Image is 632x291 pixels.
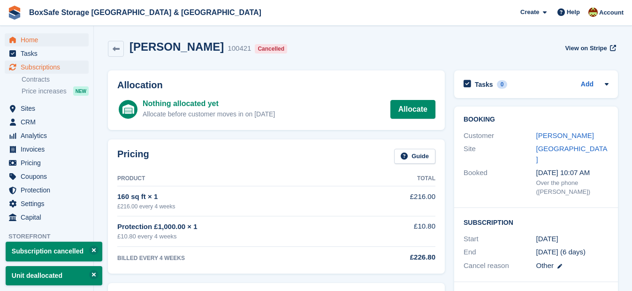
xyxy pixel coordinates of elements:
[464,260,536,271] div: Cancel reason
[358,186,435,216] td: £216.00
[21,184,77,197] span: Protection
[464,247,536,258] div: End
[73,86,89,96] div: NEW
[599,8,624,17] span: Account
[21,170,77,183] span: Coupons
[5,170,89,183] a: menu
[358,171,435,186] th: Total
[21,47,77,60] span: Tasks
[117,149,149,164] h2: Pricing
[21,156,77,169] span: Pricing
[5,47,89,60] a: menu
[6,242,102,261] p: Subscription cancelled
[5,211,89,224] a: menu
[561,40,618,56] a: View on Stripe
[21,197,77,210] span: Settings
[464,116,609,123] h2: Booking
[588,8,598,17] img: Kim
[22,87,67,96] span: Price increases
[5,61,89,74] a: menu
[5,129,89,142] a: menu
[6,266,102,285] p: Unit deallocated
[536,131,594,139] a: [PERSON_NAME]
[536,168,609,178] div: [DATE] 10:07 AM
[117,222,358,232] div: Protection £1,000.00 × 1
[22,75,89,84] a: Contracts
[464,144,536,165] div: Site
[21,129,77,142] span: Analytics
[5,156,89,169] a: menu
[8,6,22,20] img: stora-icon-8386f47178a22dfd0bd8f6a31ec36ba5ce8667c1dd55bd0f319d3a0aa187defe.svg
[394,149,435,164] a: Guide
[536,234,558,245] time: 2025-08-16 23:00:00 UTC
[567,8,580,17] span: Help
[117,80,435,91] h2: Allocation
[536,261,554,269] span: Other
[536,145,608,163] a: [GEOGRAPHIC_DATA]
[255,44,287,54] div: Cancelled
[25,5,265,20] a: BoxSafe Storage [GEOGRAPHIC_DATA] & [GEOGRAPHIC_DATA]
[117,202,358,211] div: £216.00 every 4 weeks
[143,109,275,119] div: Allocate before customer moves in on [DATE]
[8,232,93,241] span: Storefront
[565,44,607,53] span: View on Stripe
[464,234,536,245] div: Start
[117,232,358,241] div: £10.80 every 4 weeks
[117,254,358,262] div: BILLED EVERY 4 WEEKS
[143,98,275,109] div: Nothing allocated yet
[21,61,77,74] span: Subscriptions
[464,130,536,141] div: Customer
[358,216,435,246] td: £10.80
[497,80,508,89] div: 0
[5,197,89,210] a: menu
[21,115,77,129] span: CRM
[464,168,536,197] div: Booked
[5,102,89,115] a: menu
[5,33,89,46] a: menu
[117,191,358,202] div: 160 sq ft × 1
[21,102,77,115] span: Sites
[536,248,586,256] span: [DATE] (6 days)
[536,178,609,197] div: Over the phone ([PERSON_NAME])
[5,143,89,156] a: menu
[21,33,77,46] span: Home
[475,80,493,89] h2: Tasks
[21,211,77,224] span: Capital
[358,252,435,263] div: £226.80
[5,244,89,257] a: menu
[117,171,358,186] th: Product
[228,43,251,54] div: 100421
[5,115,89,129] a: menu
[390,100,435,119] a: Allocate
[22,86,89,96] a: Price increases NEW
[464,217,609,227] h2: Subscription
[5,184,89,197] a: menu
[520,8,539,17] span: Create
[129,40,224,53] h2: [PERSON_NAME]
[21,143,77,156] span: Invoices
[581,79,594,90] a: Add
